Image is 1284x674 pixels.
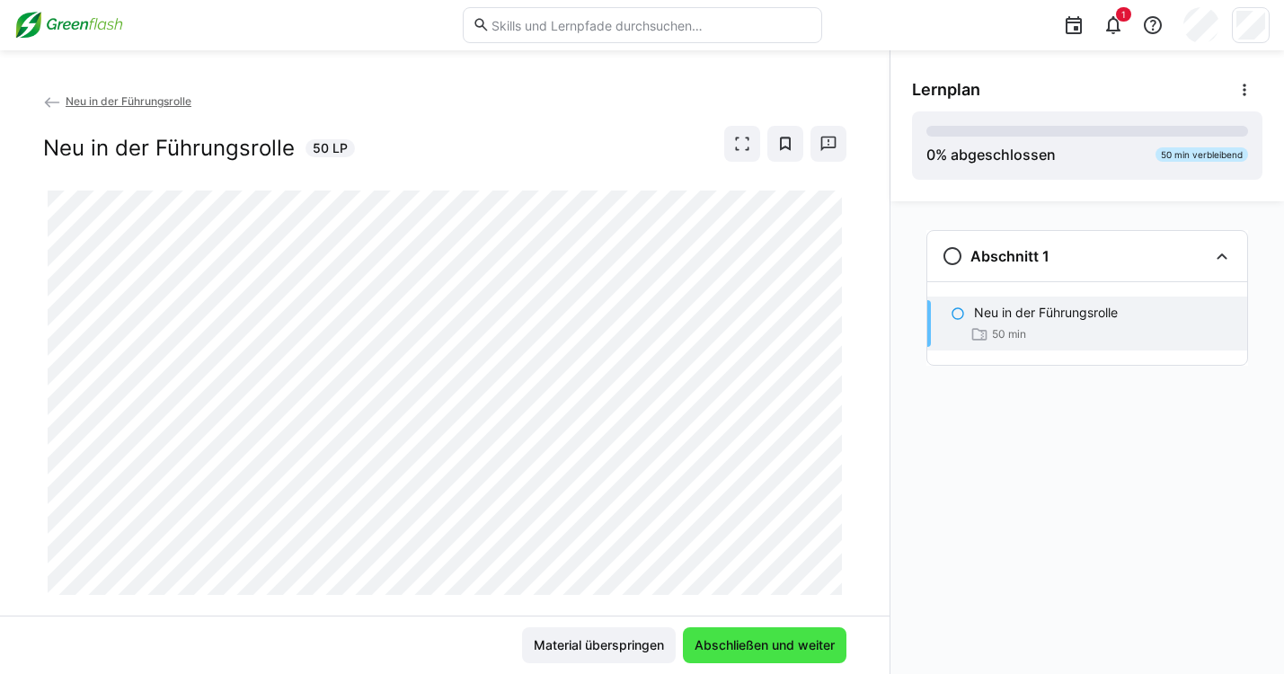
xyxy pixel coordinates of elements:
span: Abschließen und weiter [692,636,837,654]
h2: Neu in der Führungsrolle [43,135,295,162]
a: Neu in der Führungsrolle [43,94,191,108]
span: 50 LP [313,139,348,157]
span: Lernplan [912,80,980,100]
button: Abschließen und weiter [683,627,846,663]
span: 50 min [992,327,1026,341]
p: Neu in der Führungsrolle [974,304,1118,322]
span: 1 [1121,9,1126,20]
span: Material überspringen [531,636,667,654]
div: % abgeschlossen [926,144,1056,165]
h3: Abschnitt 1 [970,247,1049,265]
span: 0 [926,146,935,164]
span: Neu in der Führungsrolle [66,94,191,108]
button: Material überspringen [522,627,676,663]
div: 50 min verbleibend [1156,147,1248,162]
input: Skills und Lernpfade durchsuchen… [490,17,811,33]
